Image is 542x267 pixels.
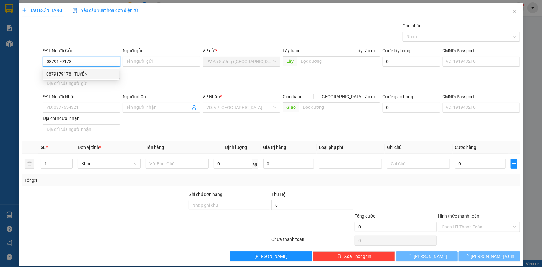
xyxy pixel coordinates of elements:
input: Địa chỉ của người nhận [43,124,120,134]
input: Dọc đường [299,102,380,112]
span: loading [407,254,414,258]
span: Giao [283,102,299,112]
div: Chưa thanh toán [271,236,354,247]
span: VP Nhận [203,94,220,99]
li: Hotline: 1900 8153 [58,23,260,31]
button: plus [511,159,517,169]
span: Tổng cước [355,214,375,219]
input: Ghi Chú [387,159,450,169]
button: delete [25,159,34,169]
input: Ghi chú đơn hàng [189,200,271,210]
li: [STREET_ADDRESS][PERSON_NAME]. [GEOGRAPHIC_DATA], Tỉnh [GEOGRAPHIC_DATA] [58,15,260,23]
div: Địa chỉ người nhận [43,115,120,122]
div: 0879179178 - TUYỀN [46,71,116,77]
button: deleteXóa Thông tin [313,251,395,261]
span: Lấy tận nơi [353,47,380,54]
div: CMND/Passport [443,47,520,54]
button: Close [506,3,523,21]
span: Cước hàng [455,145,476,150]
span: Đơn vị tính [78,145,101,150]
span: user-add [192,105,197,110]
div: SĐT Người Nhận [43,93,120,100]
span: Yêu cầu xuất hóa đơn điện tử [72,8,138,13]
span: plus [22,8,26,12]
div: 0879179178 - TUYỀN [43,69,119,79]
span: Giao hàng [283,94,303,99]
span: Lấy [283,56,297,66]
b: GỬI : PV An Sương ([GEOGRAPHIC_DATA]) [8,45,99,66]
div: Người nhận [123,93,200,100]
input: Cước giao hàng [383,103,440,113]
input: Cước lấy hàng [383,57,440,67]
span: plus [511,161,517,166]
div: Tổng: 1 [25,177,209,184]
label: Cước lấy hàng [383,48,411,53]
span: TẠO ĐƠN HÀNG [22,8,62,13]
button: [PERSON_NAME] [230,251,312,261]
label: Cước giao hàng [383,94,413,99]
span: Thu Hộ [271,192,286,197]
span: Định lượng [225,145,247,150]
input: Dọc đường [297,56,380,66]
img: logo.jpg [8,8,39,39]
label: Gán nhãn [403,23,421,28]
span: [PERSON_NAME] và In [471,253,515,260]
span: Giá trị hàng [263,145,286,150]
div: SĐT Người Gửi [43,47,120,54]
button: [PERSON_NAME] và In [459,251,520,261]
span: Xóa Thông tin [344,253,371,260]
span: [PERSON_NAME] [254,253,288,260]
span: PV An Sương (Hàng Hóa) [207,57,276,66]
span: close [512,9,517,14]
span: [PERSON_NAME] [414,253,447,260]
th: Loại phụ phí [317,141,385,154]
th: Ghi chú [385,141,453,154]
label: Hình thức thanh toán [438,214,479,219]
label: Ghi chú đơn hàng [189,192,223,197]
span: kg [252,159,258,169]
span: [GEOGRAPHIC_DATA] tận nơi [318,93,380,100]
span: loading [464,254,471,258]
img: icon [72,8,77,13]
div: Người gửi [123,47,200,54]
span: Khác [81,159,137,168]
div: VP gửi [203,47,280,54]
span: Tên hàng [146,145,164,150]
div: CMND/Passport [443,93,520,100]
span: Lấy hàng [283,48,301,53]
span: SL [41,145,46,150]
span: delete [337,254,342,259]
button: [PERSON_NAME] [396,251,458,261]
input: Địa chỉ của người gửi [43,78,120,88]
input: VD: Bàn, Ghế [146,159,209,169]
input: 0 [263,159,314,169]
